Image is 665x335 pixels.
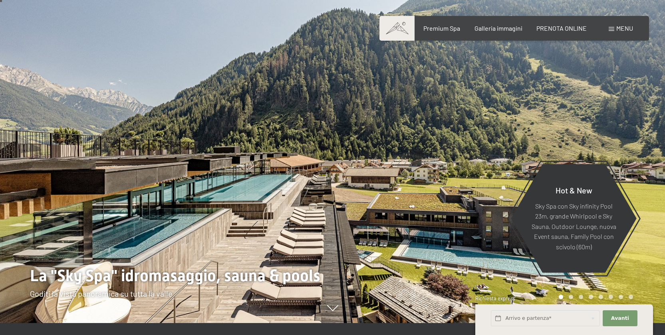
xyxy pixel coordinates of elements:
a: Premium Spa [423,24,460,32]
p: Sky Spa con Sky infinity Pool 23m, grande Whirlpool e Sky Sauna, Outdoor Lounge, nuova Event saun... [530,201,617,252]
span: Hot & New [556,185,592,195]
a: Hot & New Sky Spa con Sky infinity Pool 23m, grande Whirlpool e Sky Sauna, Outdoor Lounge, nuova ... [510,164,637,273]
span: Avanti [611,315,629,322]
span: Menu [616,24,633,32]
a: Galleria immagini [474,24,522,32]
span: Richiesta express [475,295,515,301]
button: Avanti [603,310,637,327]
a: PRENOTA ONLINE [536,24,587,32]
